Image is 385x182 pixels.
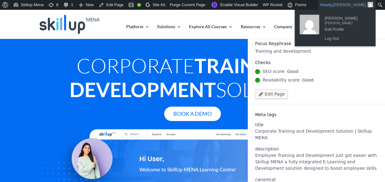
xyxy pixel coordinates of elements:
span: [PERSON_NAME] [325,13,368,19]
div: Good [137,3,141,7]
span: [PERSON_NAME] [325,19,368,25]
a: Log Out [322,35,371,43]
span: [PERSON_NAME] [333,2,366,7]
iframe: Chat Widget [354,153,385,182]
span: Site Kit [153,2,165,7]
ul: Howdy, Hassan Elkial [295,10,376,46]
span: Edit Profile [325,25,368,30]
